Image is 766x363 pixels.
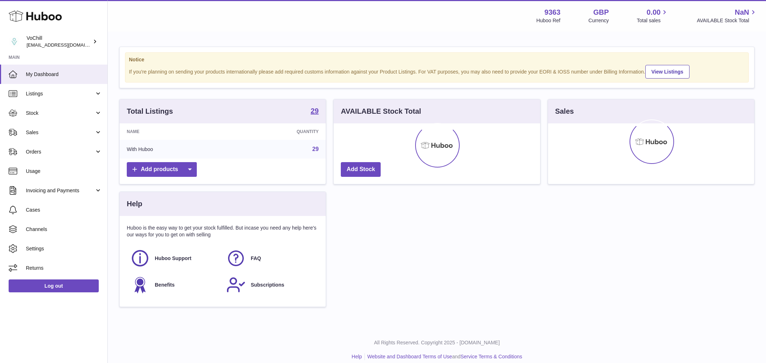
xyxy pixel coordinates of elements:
[226,249,315,268] a: FAQ
[26,110,94,117] span: Stock
[365,353,522,360] li: and
[460,354,522,359] a: Service Terms & Conditions
[26,129,94,136] span: Sales
[127,107,173,116] h3: Total Listings
[341,107,421,116] h3: AVAILABLE Stock Total
[127,162,197,177] a: Add products
[637,8,669,24] a: 0.00 Total sales
[26,187,94,194] span: Invoicing and Payments
[544,8,561,17] strong: 9363
[9,279,99,292] a: Log out
[352,354,362,359] a: Help
[697,8,757,24] a: NaN AVAILABLE Stock Total
[735,8,749,17] span: NaN
[697,17,757,24] span: AVAILABLE Stock Total
[251,282,284,288] span: Subscriptions
[127,225,319,238] p: Huboo is the easy way to get your stock fulfilled. But incase you need any help here's our ways f...
[155,282,175,288] span: Benefits
[647,8,661,17] span: 0.00
[26,71,102,78] span: My Dashboard
[129,56,745,63] strong: Notice
[311,107,319,114] strong: 29
[113,339,760,346] p: All Rights Reserved. Copyright 2025 - [DOMAIN_NAME]
[26,148,94,155] span: Orders
[127,199,142,209] h3: Help
[26,245,102,252] span: Settings
[226,275,315,294] a: Subscriptions
[228,123,326,140] th: Quantity
[129,64,745,79] div: If you're planning on sending your products internationally please add required customs informati...
[537,17,561,24] div: Huboo Ref
[155,255,191,262] span: Huboo Support
[120,140,228,159] td: With Huboo
[26,168,102,175] span: Usage
[26,207,102,213] span: Cases
[27,42,106,48] span: [EMAIL_ADDRESS][DOMAIN_NAME]
[251,255,261,262] span: FAQ
[593,8,609,17] strong: GBP
[26,90,94,97] span: Listings
[9,36,19,47] img: internalAdmin-9363@internal.huboo.com
[645,65,690,79] a: View Listings
[312,146,319,152] a: 29
[589,17,609,24] div: Currency
[26,226,102,233] span: Channels
[26,265,102,272] span: Returns
[637,17,669,24] span: Total sales
[130,249,219,268] a: Huboo Support
[311,107,319,116] a: 29
[555,107,574,116] h3: Sales
[367,354,452,359] a: Website and Dashboard Terms of Use
[130,275,219,294] a: Benefits
[120,123,228,140] th: Name
[341,162,381,177] a: Add Stock
[27,35,91,48] div: VoChill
